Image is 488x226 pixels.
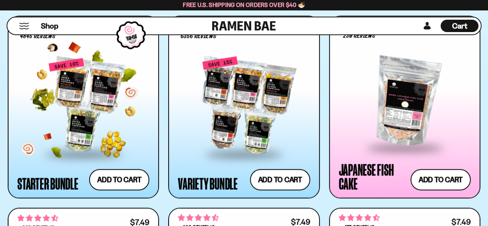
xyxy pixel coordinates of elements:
div: Japanese Fish Cake [339,163,407,190]
a: Shop [41,20,58,32]
div: $7.49 [451,218,471,226]
div: $7.49 [291,218,310,226]
span: Cart [452,21,467,31]
div: Cart [441,17,478,34]
button: Add to cart [410,169,471,190]
span: 4.68 stars [178,213,219,223]
span: 4.71 stars [339,213,380,223]
button: Mobile Menu Trigger [19,23,29,29]
span: 4.53 stars [17,213,58,223]
a: 4.63 stars 6356 reviews $114.99 Variety Bundle Add to cart [168,16,319,198]
button: Add to cart [250,169,310,190]
div: Variety Bundle [178,177,238,190]
a: 4.77 stars 230 reviews $9.99 Japanese Fish Cake Add to cart [329,16,480,198]
div: Starter Bundle [17,177,78,190]
span: Free U.S. Shipping on Orders over $40 🍜 [183,1,305,8]
a: 4.71 stars 4845 reviews $69.99 Starter Bundle Add to cart [8,16,159,198]
div: $7.49 [130,219,149,226]
span: Shop [41,21,58,31]
button: Add to cart [89,169,149,190]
